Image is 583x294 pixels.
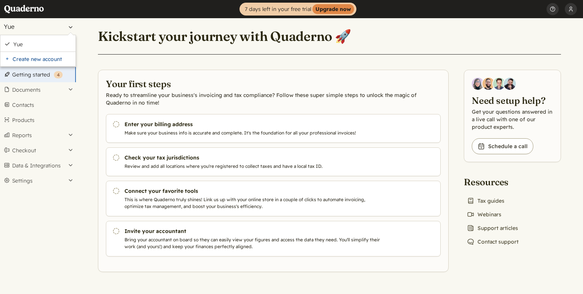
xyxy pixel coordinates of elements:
[106,221,441,256] a: Invite your accountant Bring your accountant on board so they can easily view your figures and ac...
[124,120,383,128] h3: Enter your billing address
[124,236,383,250] p: Bring your accountant on board so they can easily view your figures and access the data they need...
[464,209,504,220] a: Webinars
[464,236,522,247] a: Contact support
[464,223,521,233] a: Support articles
[472,108,553,131] p: Get your questions answered in a live call with one of our product experts.
[472,138,533,154] a: Schedule a call
[124,187,383,195] h3: Connect your favorite tools
[106,78,441,90] h2: Your first steps
[124,227,383,235] h3: Invite your accountant
[464,176,522,188] h2: Resources
[13,41,72,48] a: Yue
[106,147,441,176] a: Check your tax jurisdictions Review and add all locations where you're registered to collect taxe...
[98,28,351,45] h1: Kickstart your journey with Quaderno 🚀
[493,78,505,90] img: Ivo Oltmans, Business Developer at Quaderno
[124,130,383,136] p: Make sure your business info is accurate and complete. It's the foundation for all your professio...
[240,3,356,16] a: 7 days left in your free trialUpgrade now
[106,91,441,106] p: Ready to streamline your business's invoicing and tax compliance? Follow these super simple steps...
[124,196,383,210] p: This is where Quaderno truly shines! Link us up with your online store in a couple of clicks to a...
[57,72,60,78] span: 4
[106,114,441,143] a: Enter your billing address Make sure your business info is accurate and complete. It's the founda...
[124,163,383,170] p: Review and add all locations where you're registered to collect taxes and have a local tax ID.
[312,4,354,14] strong: Upgrade now
[504,78,516,90] img: Javier Rubio, DevRel at Quaderno
[472,78,484,90] img: Diana Carrasco, Account Executive at Quaderno
[482,78,495,90] img: Jairo Fumero, Account Executive at Quaderno
[106,181,441,216] a: Connect your favorite tools This is where Quaderno truly shines! Link us up with your online stor...
[124,154,383,161] h3: Check your tax jurisdictions
[472,94,553,106] h2: Need setup help?
[464,195,507,206] a: Tax guides
[0,52,76,66] a: Create new account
